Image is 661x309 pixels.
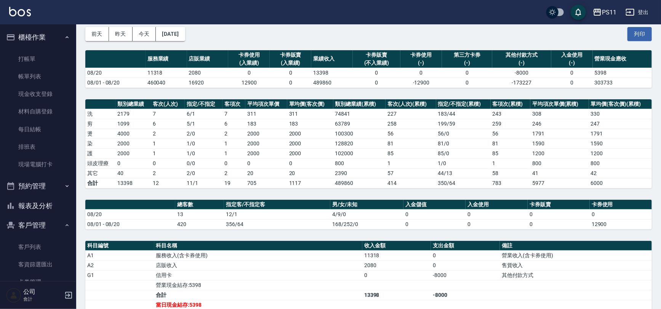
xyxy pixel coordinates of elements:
[3,215,73,235] button: 客戶管理
[287,99,333,109] th: 單均價(客次價)
[151,148,185,158] td: 1
[156,27,185,41] button: [DATE]
[151,168,185,178] td: 2
[311,68,353,78] td: 13398
[224,200,330,210] th: 指定客/不指定客
[551,78,593,88] td: 0
[245,168,287,178] td: 20
[602,8,616,17] div: PS11
[185,168,222,178] td: 2 / 0
[222,168,246,178] td: 2
[589,119,652,129] td: 247
[245,99,287,109] th: 平均項次單價
[623,5,652,19] button: 登出
[494,59,549,67] div: (-)
[386,158,436,168] td: 1
[151,139,185,148] td: 1
[333,148,386,158] td: 102000
[272,59,309,67] div: (入業績)
[222,109,246,119] td: 7
[386,129,436,139] td: 56
[590,200,652,210] th: 卡券使用
[589,168,652,178] td: 42
[589,158,652,168] td: 800
[175,200,224,210] th: 總客數
[85,200,652,229] table: a dense table
[353,78,400,88] td: 0
[187,78,229,88] td: 16920
[362,270,431,280] td: 0
[466,200,528,210] th: 入金使用
[386,109,436,119] td: 227
[85,260,154,270] td: A2
[436,178,491,188] td: 350/64
[330,219,403,229] td: 168/252/0
[436,129,491,139] td: 56 / 0
[222,148,246,158] td: 1
[175,209,224,219] td: 13
[175,219,224,229] td: 420
[115,119,151,129] td: 1099
[431,250,500,260] td: 0
[151,99,185,109] th: 客次(人次)
[362,241,431,251] th: 收入金額
[589,148,652,158] td: 1200
[436,109,491,119] td: 183 / 44
[85,270,154,280] td: G1
[403,200,466,210] th: 入金儲值
[222,139,246,148] td: 1
[222,99,246,109] th: 客項次
[530,148,589,158] td: 1200
[85,139,115,148] td: 染
[530,119,589,129] td: 246
[287,178,333,188] td: 1117
[85,99,652,188] table: a dense table
[491,158,531,168] td: 1
[431,270,500,280] td: -8000
[442,78,492,88] td: 0
[3,156,73,173] a: 現場電腦打卡
[115,99,151,109] th: 類別總業績
[386,99,436,109] th: 客次(人次)(累積)
[530,168,589,178] td: 41
[151,158,185,168] td: 0
[530,99,589,109] th: 平均項次單價(累積)
[115,178,151,188] td: 13398
[154,260,362,270] td: 店販收入
[287,139,333,148] td: 2000
[85,119,115,129] td: 剪
[151,129,185,139] td: 2
[146,50,187,68] th: 服務業績
[187,50,229,68] th: 店販業績
[85,168,115,178] td: 其它
[228,78,270,88] td: 12900
[133,27,156,41] button: 今天
[311,78,353,88] td: 489860
[436,148,491,158] td: 85 / 0
[491,148,531,158] td: 85
[500,241,652,251] th: 備註
[492,68,551,78] td: -8000
[9,7,31,16] img: Logo
[528,209,590,219] td: 0
[85,129,115,139] td: 燙
[23,296,62,303] p: 會計
[355,51,399,59] div: 卡券販賣
[187,68,229,78] td: 2080
[85,241,154,251] th: 科目編號
[444,59,490,67] div: (-)
[589,139,652,148] td: 1590
[553,51,591,59] div: 入金使用
[6,288,21,303] img: Person
[151,178,185,188] td: 12
[491,139,531,148] td: 81
[185,148,222,158] td: 1 / 0
[530,109,589,119] td: 308
[3,196,73,216] button: 報表及分析
[530,129,589,139] td: 1791
[333,129,386,139] td: 100300
[492,78,551,88] td: -173227
[589,109,652,119] td: 330
[355,59,399,67] div: (不入業績)
[85,50,652,88] table: a dense table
